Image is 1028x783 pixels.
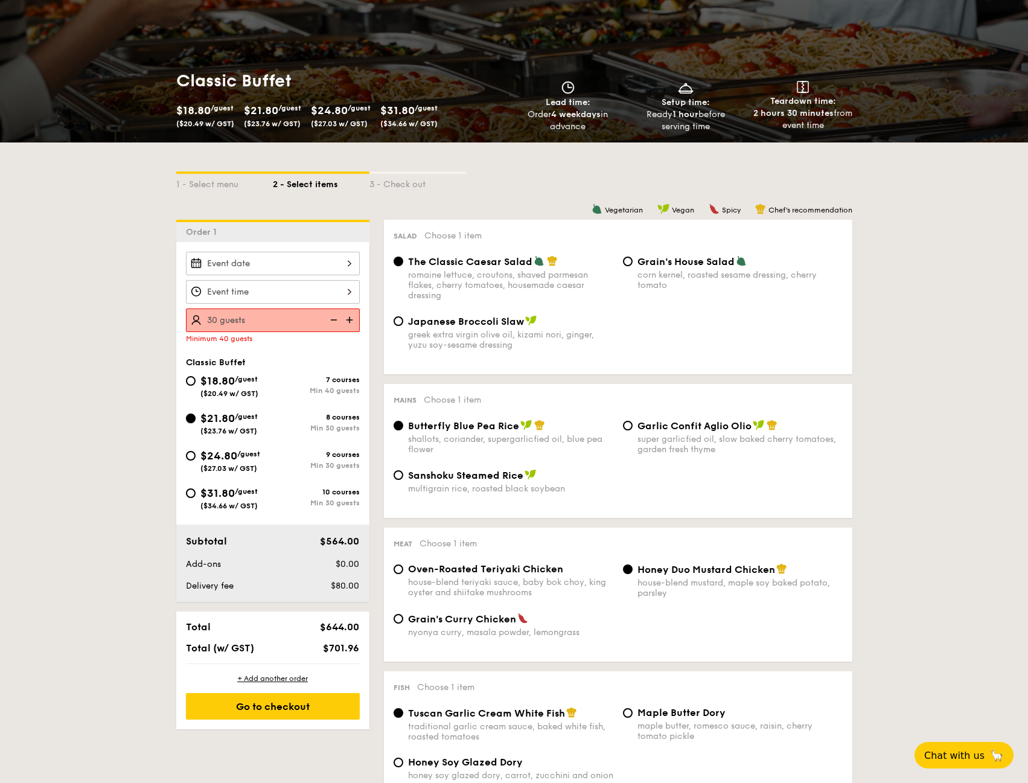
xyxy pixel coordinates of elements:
[525,315,537,326] img: icon-vegan.f8ff3823.svg
[186,252,360,275] input: Event date
[211,104,234,112] span: /guest
[770,96,836,106] span: Teardown time:
[273,488,360,496] div: 10 courses
[336,559,359,569] span: $0.00
[186,308,360,332] input: Number of guests
[662,97,710,107] span: Setup time:
[546,97,590,107] span: Lead time:
[408,434,613,455] div: shallots, coriander, supergarlicfied oil, blue pea flower
[637,564,775,575] span: Honey Duo Mustard Chicken
[273,450,360,459] div: 9 courses
[547,255,558,266] img: icon-chef-hat.a58ddaea.svg
[417,682,474,692] span: Choose 1 item
[200,374,235,388] span: $18.80
[323,642,359,654] span: $701.96
[176,70,509,92] h1: Classic Buffet
[186,559,221,569] span: Add-ons
[755,203,766,214] img: icon-chef-hat.a58ddaea.svg
[320,535,359,547] span: $564.00
[394,396,417,404] span: Mains
[551,109,601,120] strong: 4 weekdays
[408,270,613,301] div: romaine lettuce, croutons, shaved parmesan flakes, cherry tomatoes, housemade caesar dressing
[186,334,360,343] div: Minimum 40 guests
[514,109,622,133] div: Order in advance
[408,470,523,481] span: Sanshoku Steamed Rice
[186,376,196,386] input: $18.80/guest($20.49 w/ GST)7 coursesMin 40 guests
[566,707,577,718] img: icon-chef-hat.a58ddaea.svg
[186,535,227,547] span: Subtotal
[273,376,360,384] div: 7 courses
[408,770,613,781] div: honey soy glazed dory, carrot, zucchini and onion
[657,203,669,214] img: icon-vegan.f8ff3823.svg
[273,174,369,191] div: 2 - Select items
[348,104,371,112] span: /guest
[176,104,211,117] span: $18.80
[736,255,747,266] img: icon-vegetarian.fe4039eb.svg
[394,708,403,718] input: Tuscan Garlic Cream White Fishtraditional garlic cream sauce, baked white fish, roasted tomatoes
[200,487,235,500] span: $31.80
[235,375,258,383] span: /guest
[394,683,410,692] span: Fish
[394,257,403,266] input: The Classic Caesar Saladromaine lettuce, croutons, shaved parmesan flakes, cherry tomatoes, house...
[623,708,633,718] input: Maple Butter Dorymaple butter, romesco sauce, raisin, cherry tomato pickle
[797,81,809,93] img: icon-teardown.65201eee.svg
[408,420,519,432] span: Butterfly Blue Pea Rice
[637,270,843,290] div: corn kernel, roasted sesame dressing, cherry tomato
[186,414,196,423] input: $21.80/guest($23.76 w/ GST)8 coursesMin 30 guests
[623,564,633,574] input: Honey Duo Mustard Chickenhouse-blend mustard, maple soy baked potato, parsley
[753,108,834,118] strong: 2 hours 30 minutes
[369,174,466,191] div: 3 - Check out
[186,693,360,720] div: Go to checkout
[534,255,544,266] img: icon-vegetarian.fe4039eb.svg
[517,613,528,624] img: icon-spicy.37a8142b.svg
[424,395,481,405] span: Choose 1 item
[200,502,258,510] span: ($34.66 w/ GST)
[408,563,563,575] span: Oven-Roasted Teriyaki Chicken
[186,227,222,237] span: Order 1
[408,721,613,742] div: traditional garlic cream sauce, baked white fish, roasted tomatoes
[989,749,1004,762] span: 🦙
[924,750,985,761] span: Chat with us
[767,420,777,430] img: icon-chef-hat.a58ddaea.svg
[200,412,235,425] span: $21.80
[311,104,348,117] span: $24.80
[331,581,359,591] span: $80.00
[394,564,403,574] input: Oven-Roasted Teriyaki Chickenhouse-blend teriyaki sauce, baby bok choy, king oyster and shiitake ...
[623,257,633,266] input: Grain's House Saladcorn kernel, roasted sesame dressing, cherry tomato
[186,280,360,304] input: Event time
[273,499,360,507] div: Min 30 guests
[776,563,787,574] img: icon-chef-hat.a58ddaea.svg
[200,449,237,462] span: $24.80
[380,104,415,117] span: $31.80
[672,206,694,214] span: Vegan
[637,256,735,267] span: Grain's House Salad
[592,203,602,214] img: icon-vegetarian.fe4039eb.svg
[605,206,643,214] span: Vegetarian
[273,386,360,395] div: Min 40 guests
[320,621,359,633] span: $644.00
[768,206,852,214] span: Chef's recommendation
[623,421,633,430] input: Garlic Confit Aglio Oliosuper garlicfied oil, slow baked cherry tomatoes, garden fresh thyme
[235,487,258,496] span: /guest
[342,308,360,331] img: icon-add.58712e84.svg
[534,420,545,430] img: icon-chef-hat.a58ddaea.svg
[637,578,843,598] div: house-blend mustard, maple soy baked potato, parsley
[408,756,523,768] span: Honey Soy Glazed Dory
[186,451,196,461] input: $24.80/guest($27.03 w/ GST)9 coursesMin 30 guests
[408,484,613,494] div: multigrain rice, roasted black soybean
[235,412,258,421] span: /guest
[637,721,843,741] div: maple butter, romesco sauce, raisin, cherry tomato pickle
[408,256,532,267] span: The Classic Caesar Salad
[394,421,403,430] input: Butterfly Blue Pea Riceshallots, coriander, supergarlicfied oil, blue pea flower
[394,758,403,767] input: Honey Soy Glazed Doryhoney soy glazed dory, carrot, zucchini and onion
[394,316,403,326] input: Japanese Broccoli Slawgreek extra virgin olive oil, kizami nori, ginger, yuzu soy-sesame dressing
[394,470,403,480] input: Sanshoku Steamed Ricemultigrain rice, roasted black soybean
[915,742,1014,769] button: Chat with us🦙
[186,357,246,368] span: Classic Buffet
[273,413,360,421] div: 8 courses
[408,627,613,638] div: nyonya curry, masala powder, lemongrass
[186,642,254,654] span: Total (w/ GST)
[637,707,726,718] span: Maple Butter Dory
[244,120,301,128] span: ($23.76 w/ GST)
[637,420,752,432] span: Garlic Confit Aglio Olio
